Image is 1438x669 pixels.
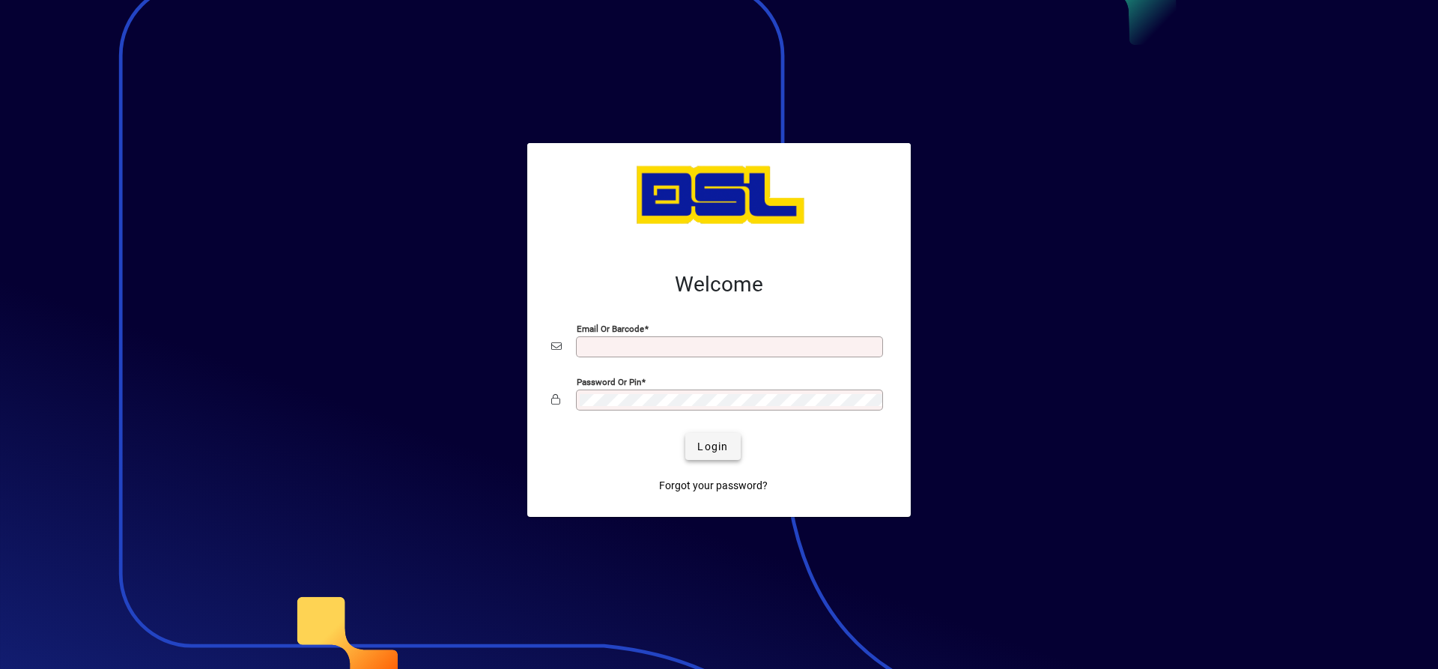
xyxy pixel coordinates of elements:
[551,272,887,297] h2: Welcome
[653,472,774,499] a: Forgot your password?
[697,439,728,455] span: Login
[577,324,644,334] mat-label: Email or Barcode
[659,478,768,494] span: Forgot your password?
[577,377,641,387] mat-label: Password or Pin
[685,433,740,460] button: Login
